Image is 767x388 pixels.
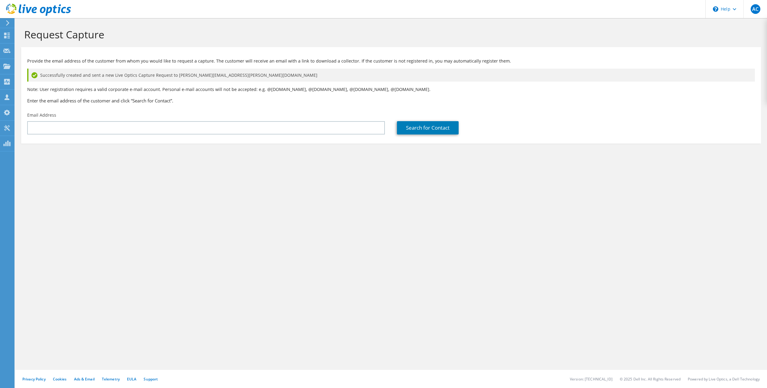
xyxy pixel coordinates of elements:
[74,377,95,382] a: Ads & Email
[127,377,136,382] a: EULA
[144,377,158,382] a: Support
[713,6,718,12] svg: \n
[688,377,760,382] li: Powered by Live Optics, a Dell Technology
[24,28,755,41] h1: Request Capture
[53,377,67,382] a: Cookies
[27,112,56,118] label: Email Address
[27,86,755,93] p: Note: User registration requires a valid corporate e-mail account. Personal e-mail accounts will ...
[570,377,613,382] li: Version: [TECHNICAL_ID]
[22,377,46,382] a: Privacy Policy
[27,97,755,104] h3: Enter the email address of the customer and click “Search for Contact”.
[40,72,317,79] span: Successfully created and sent a new Live Optics Capture Request to [PERSON_NAME][EMAIL_ADDRESS][P...
[27,58,755,64] p: Provide the email address of the customer from whom you would like to request a capture. The cust...
[751,4,760,14] span: AC
[102,377,120,382] a: Telemetry
[620,377,681,382] li: © 2025 Dell Inc. All Rights Reserved
[397,121,459,134] a: Search for Contact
